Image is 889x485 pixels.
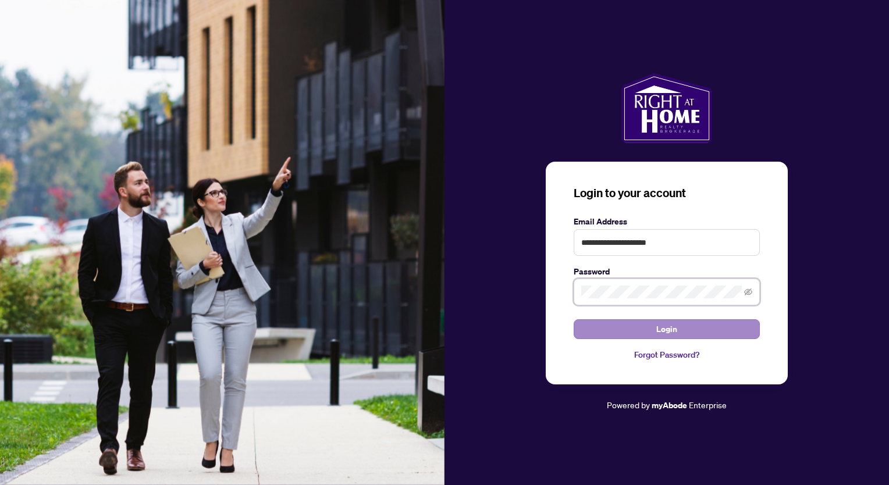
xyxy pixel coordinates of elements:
label: Email Address [574,215,760,228]
button: Login [574,319,760,339]
h3: Login to your account [574,185,760,201]
span: Powered by [607,400,650,410]
span: Login [656,320,677,338]
label: Password [574,265,760,278]
span: Enterprise [689,400,727,410]
img: ma-logo [621,73,712,143]
a: myAbode [652,399,687,412]
span: eye-invisible [744,288,752,296]
a: Forgot Password? [574,348,760,361]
